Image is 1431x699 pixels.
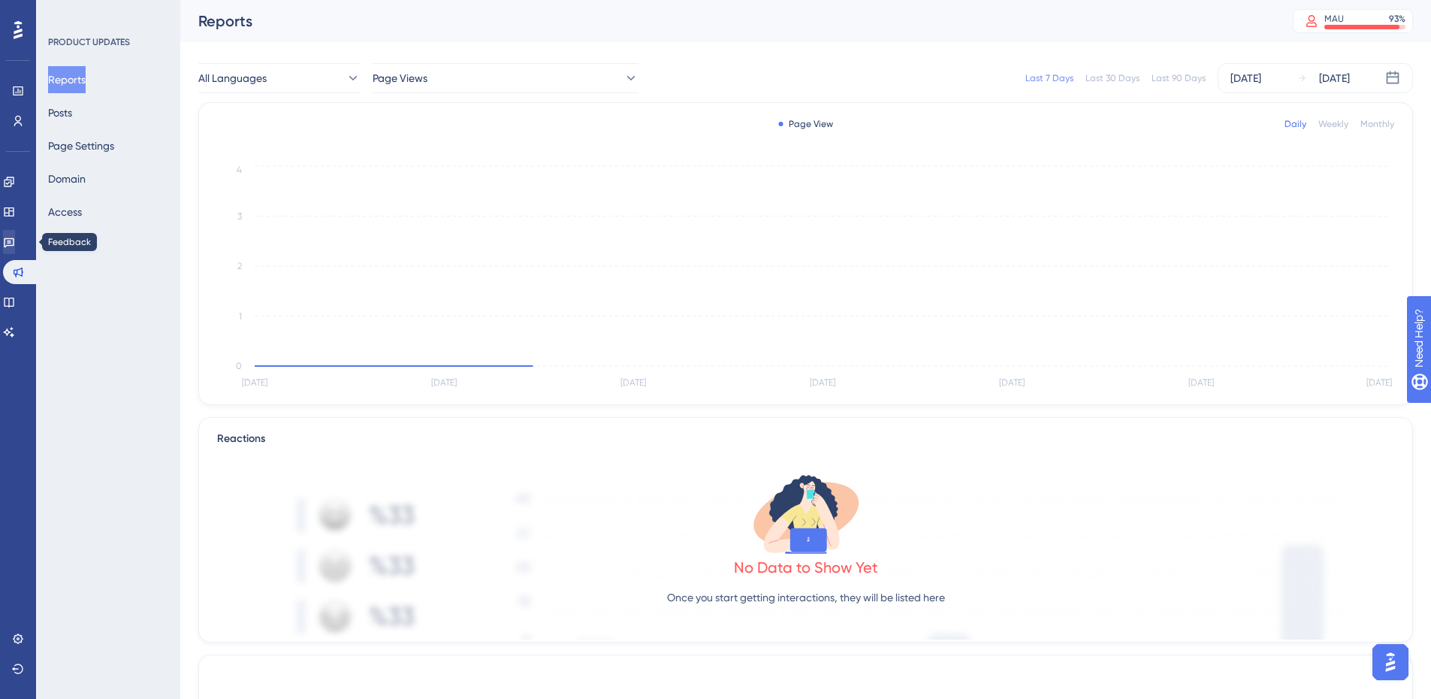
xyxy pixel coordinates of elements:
[217,430,1394,448] div: Reactions
[1085,72,1140,84] div: Last 30 Days
[35,4,94,22] span: Need Help?
[242,377,267,388] tspan: [DATE]
[1230,69,1261,87] div: [DATE]
[48,99,72,126] button: Posts
[734,557,878,578] div: No Data to Show Yet
[236,361,242,371] tspan: 0
[237,165,242,175] tspan: 4
[373,63,639,93] button: Page Views
[1360,118,1394,130] div: Monthly
[1188,377,1214,388] tspan: [DATE]
[1025,72,1073,84] div: Last 7 Days
[48,36,130,48] div: PRODUCT UPDATES
[198,11,1255,32] div: Reports
[48,198,82,225] button: Access
[1324,13,1344,25] div: MAU
[1368,640,1413,685] iframe: UserGuiding AI Assistant Launcher
[48,132,114,159] button: Page Settings
[198,63,361,93] button: All Languages
[1318,118,1348,130] div: Weekly
[48,66,86,93] button: Reports
[1152,72,1206,84] div: Last 90 Days
[810,377,835,388] tspan: [DATE]
[999,377,1025,388] tspan: [DATE]
[1319,69,1350,87] div: [DATE]
[778,118,833,130] div: Page View
[620,377,646,388] tspan: [DATE]
[237,261,242,271] tspan: 2
[373,69,427,87] span: Page Views
[48,165,86,192] button: Domain
[1389,13,1405,25] div: 93 %
[1366,377,1392,388] tspan: [DATE]
[667,589,945,607] p: Once you start getting interactions, they will be listed here
[239,311,242,322] tspan: 1
[1285,118,1306,130] div: Daily
[237,211,242,222] tspan: 3
[198,69,267,87] span: All Languages
[431,377,457,388] tspan: [DATE]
